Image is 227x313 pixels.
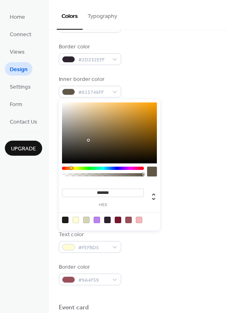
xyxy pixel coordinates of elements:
a: Settings [5,80,36,93]
div: Inner border color [59,75,120,84]
span: Settings [10,83,31,91]
span: Home [10,13,25,22]
a: Views [5,45,30,58]
div: rgb(186, 131, 240) [94,217,100,223]
span: Form [10,100,22,109]
span: Views [10,48,25,57]
a: Form [5,97,27,111]
div: rgb(254, 251, 213) [73,217,79,223]
label: hex [62,203,144,207]
span: Upgrade [11,145,36,153]
span: Connect [10,30,31,39]
div: Border color [59,43,120,51]
a: Home [5,10,30,23]
div: rgb(154, 79, 89) [125,217,132,223]
div: rgb(45, 35, 46) [104,217,111,223]
span: #78162F [78,23,108,32]
a: Design [5,62,32,76]
div: rgb(245, 182, 186) [136,217,142,223]
a: Connect [5,27,36,41]
div: rgb(212, 212, 180) [83,217,90,223]
a: Contact Us [5,115,42,128]
button: Upgrade [5,141,42,156]
div: rgb(120, 22, 47) [115,217,121,223]
span: #9A4F59 [78,276,108,285]
div: Border color [59,263,120,272]
div: Event card [59,304,89,312]
div: Text color [59,230,120,239]
span: #2D232EFF [78,56,108,64]
span: Design [10,65,28,74]
div: rgb(32, 28, 24) [62,217,69,223]
span: Contact Us [10,118,37,126]
span: #FEFBD5 [78,243,108,252]
span: #615746FF [78,88,108,97]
